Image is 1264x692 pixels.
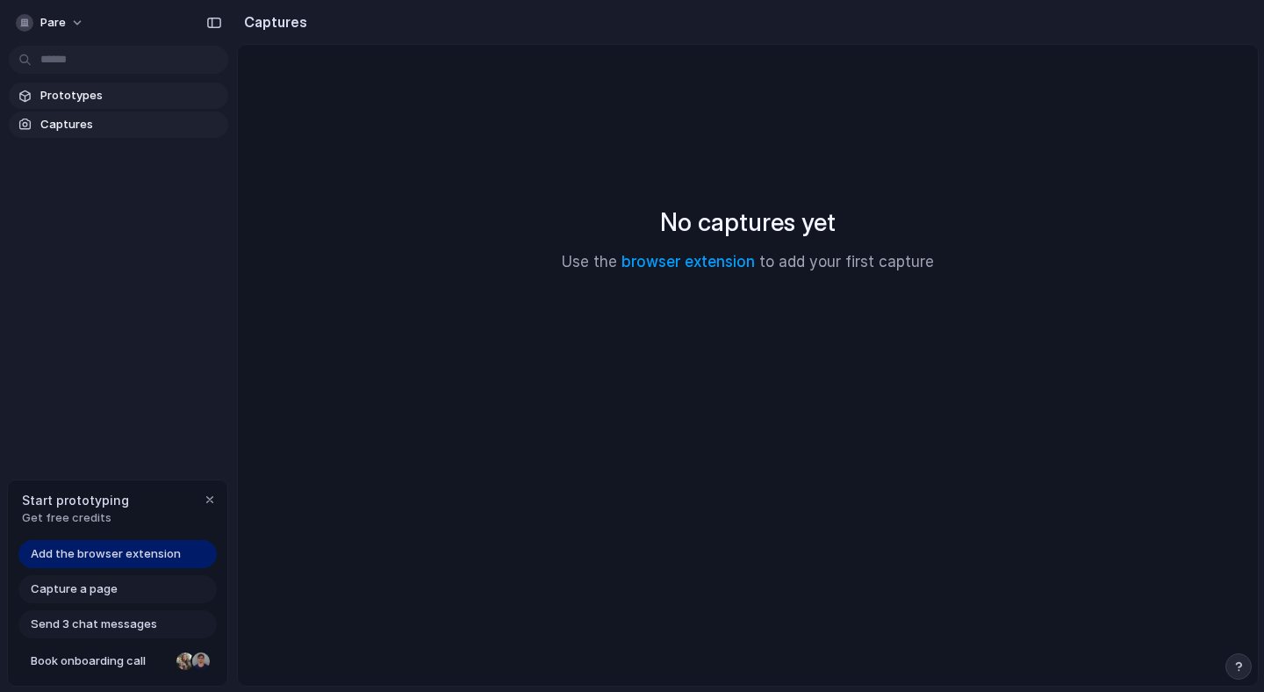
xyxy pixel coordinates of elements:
span: Send 3 chat messages [31,616,157,633]
button: Pare [9,9,93,37]
a: Captures [9,112,228,138]
span: Get free credits [22,509,129,527]
p: Use the to add your first capture [562,251,934,274]
div: Christian Iacullo [190,651,212,672]
span: Add the browser extension [31,545,181,563]
a: Book onboarding call [18,647,217,675]
h2: Captures [237,11,307,32]
span: Book onboarding call [31,652,169,670]
span: Start prototyping [22,491,129,509]
span: Prototypes [40,87,221,105]
h2: No captures yet [660,204,836,241]
span: Captures [40,116,221,133]
a: Prototypes [9,83,228,109]
span: Capture a page [31,580,118,598]
div: Nicole Kubica [175,651,196,672]
span: Pare [40,14,66,32]
a: browser extension [621,253,755,270]
a: Add the browser extension [18,540,217,568]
